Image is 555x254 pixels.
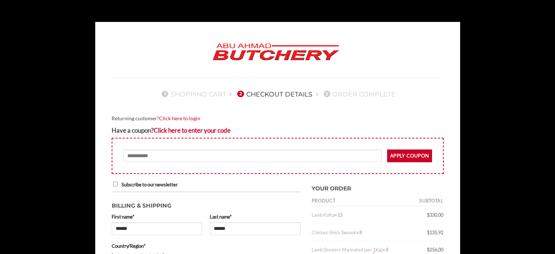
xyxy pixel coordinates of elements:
[112,125,444,135] div: Have a coupon?
[237,91,244,97] span: 2
[154,126,231,134] a: Enter your coupon code
[162,91,168,97] span: 1
[312,181,444,193] h3: Your order
[235,90,312,98] a: 2Checkout details
[159,115,200,121] a: Click here to login
[159,90,226,98] a: 1Shopping Cart
[207,38,345,66] img: Abu Ahmad Butchery
[112,198,301,211] h3: Billing & Shipping
[387,149,432,162] button: Apply coupon
[113,182,118,186] input: Subscribe to our newsletter
[112,84,444,103] nav: Checkout steps
[210,213,301,220] label: Last name
[112,114,444,123] div: Returning customer?
[112,213,203,220] label: First name
[112,242,301,250] label: Country/Region
[122,182,178,187] span: Subscribe to our newsletter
